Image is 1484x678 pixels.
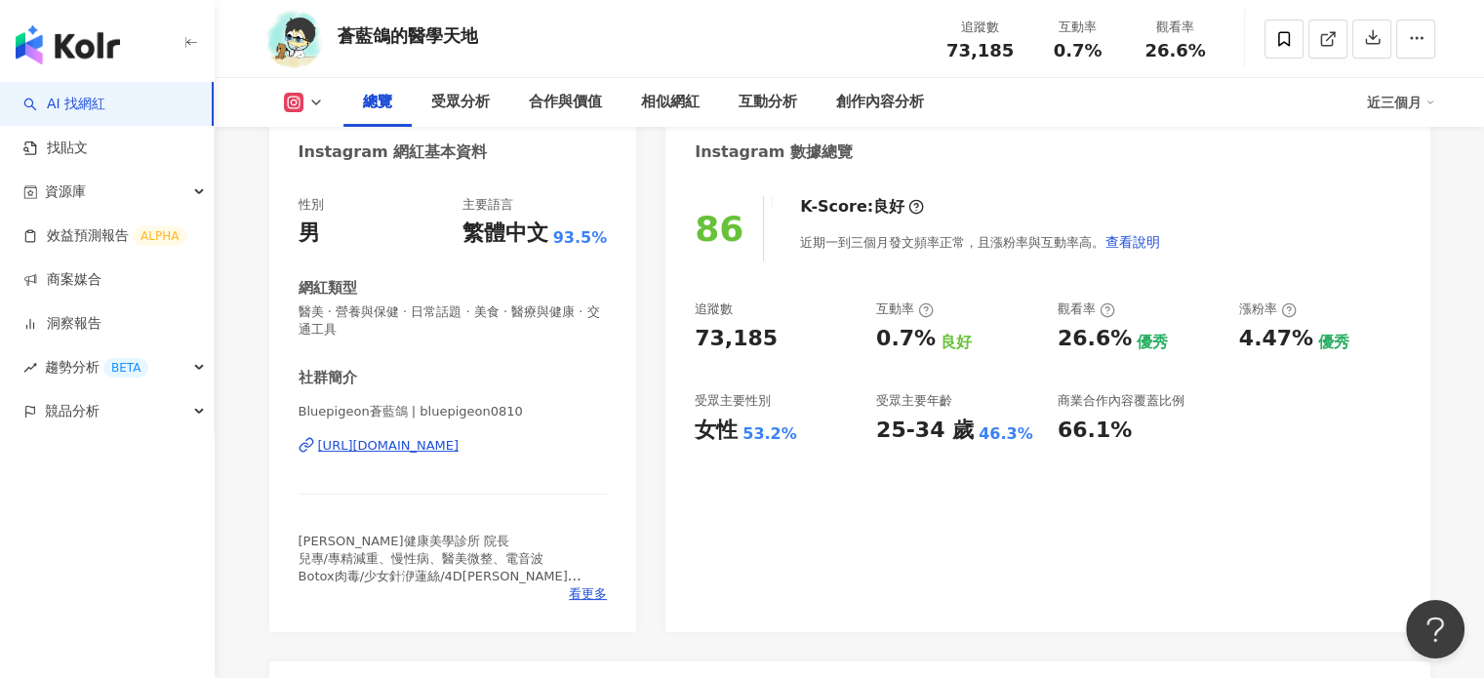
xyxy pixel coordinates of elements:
[695,416,738,446] div: 女性
[1144,41,1205,60] span: 26.6%
[876,324,936,354] div: 0.7%
[45,170,86,214] span: 資源庫
[1318,332,1349,353] div: 優秀
[299,141,488,163] div: Instagram 網紅基本資料
[695,141,853,163] div: Instagram 數據總覽
[876,392,952,410] div: 受眾主要年齡
[946,40,1014,60] span: 73,185
[23,95,105,114] a: searchAI 找網紅
[299,368,357,388] div: 社群簡介
[23,361,37,375] span: rise
[299,534,582,637] span: [PERSON_NAME]健康美學診所 院長 兒專/專精減重、慢性病、醫美微整、電音波 Botox肉毒/少女針洢蓮絲/4D[PERSON_NAME]針/Mint拉提認證醫師 加line諮詢：@a...
[1104,222,1161,261] button: 查看說明
[739,91,797,114] div: 互動分析
[462,219,548,249] div: 繁體中文
[363,91,392,114] div: 總覽
[876,300,934,318] div: 互動率
[45,345,148,389] span: 趨勢分析
[1406,600,1464,658] iframe: Help Scout Beacon - Open
[264,10,323,68] img: KOL Avatar
[695,324,778,354] div: 73,185
[299,196,324,214] div: 性別
[695,392,771,410] div: 受眾主要性別
[431,91,490,114] div: 受眾分析
[23,270,101,290] a: 商案媒合
[941,332,972,353] div: 良好
[1054,41,1103,60] span: 0.7%
[569,585,607,603] span: 看更多
[23,139,88,158] a: 找貼文
[45,389,100,433] span: 競品分析
[553,227,608,249] span: 93.5%
[873,196,904,218] div: 良好
[1105,234,1160,250] span: 查看說明
[103,358,148,378] div: BETA
[299,219,320,249] div: 男
[1137,332,1168,353] div: 優秀
[299,437,608,455] a: [URL][DOMAIN_NAME]
[742,423,797,445] div: 53.2%
[1058,324,1132,354] div: 26.6%
[338,23,478,48] div: 蒼藍鴿的醫學天地
[16,25,120,64] img: logo
[1139,18,1213,37] div: 觀看率
[1239,324,1313,354] div: 4.47%
[695,300,733,318] div: 追蹤數
[943,18,1018,37] div: 追蹤數
[695,209,743,249] div: 86
[979,423,1033,445] div: 46.3%
[800,222,1161,261] div: 近期一到三個月發文頻率正常，且漲粉率與互動率高。
[23,314,101,334] a: 洞察報告
[462,196,513,214] div: 主要語言
[1239,300,1297,318] div: 漲粉率
[836,91,924,114] div: 創作內容分析
[1058,300,1115,318] div: 觀看率
[1367,87,1435,118] div: 近三個月
[318,437,460,455] div: [URL][DOMAIN_NAME]
[299,278,357,299] div: 網紅類型
[641,91,700,114] div: 相似網紅
[529,91,602,114] div: 合作與價值
[1058,416,1132,446] div: 66.1%
[299,303,608,339] span: 醫美 · 營養與保健 · 日常話題 · 美食 · 醫療與健康 · 交通工具
[299,403,608,420] span: Bluepigeon蒼藍鴿 | bluepigeon0810
[1058,392,1184,410] div: 商業合作內容覆蓋比例
[1041,18,1115,37] div: 互動率
[23,226,186,246] a: 效益預測報告ALPHA
[800,196,924,218] div: K-Score :
[876,416,974,446] div: 25-34 歲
